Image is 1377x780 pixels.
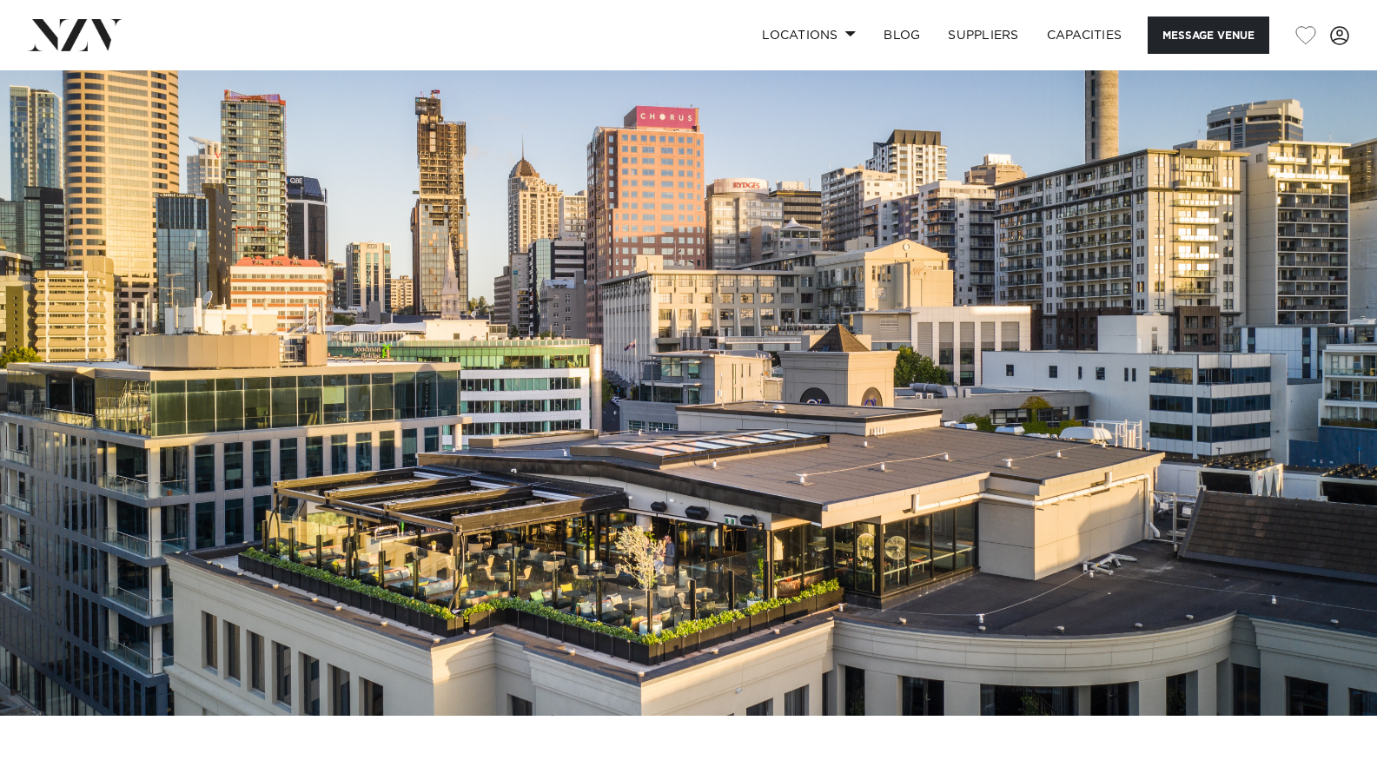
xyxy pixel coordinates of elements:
button: Message Venue [1148,17,1269,54]
img: nzv-logo.png [28,19,122,50]
a: Capacities [1033,17,1136,54]
a: Locations [748,17,870,54]
a: SUPPLIERS [934,17,1032,54]
a: BLOG [870,17,934,54]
